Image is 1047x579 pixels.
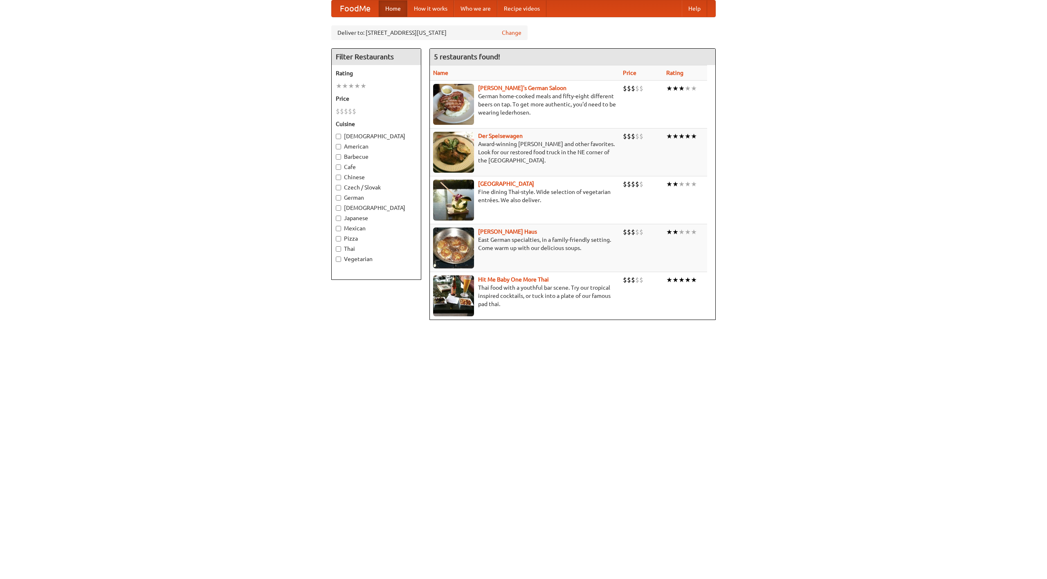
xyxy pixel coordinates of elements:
li: $ [623,132,627,141]
li: $ [340,107,344,116]
a: Change [502,29,521,37]
a: FoodMe [332,0,379,17]
li: ★ [672,180,679,189]
label: Vegetarian [336,255,417,263]
li: $ [635,275,639,284]
li: $ [627,132,631,141]
li: $ [627,228,631,237]
li: $ [348,107,352,116]
li: $ [352,107,356,116]
li: ★ [691,84,697,93]
p: German home-cooked meals and fifty-eight different beers on tap. To get more authentic, you'd nee... [433,92,616,117]
li: ★ [666,228,672,237]
li: $ [627,180,631,189]
label: Barbecue [336,153,417,161]
input: [DEMOGRAPHIC_DATA] [336,134,341,139]
a: [PERSON_NAME] Haus [478,228,537,235]
a: Who we are [454,0,497,17]
li: $ [635,228,639,237]
a: [GEOGRAPHIC_DATA] [478,180,534,187]
li: ★ [360,81,366,90]
div: Deliver to: [STREET_ADDRESS][US_STATE] [331,25,528,40]
li: ★ [354,81,360,90]
li: ★ [679,275,685,284]
li: ★ [672,228,679,237]
li: ★ [691,275,697,284]
label: American [336,142,417,151]
a: [PERSON_NAME]'s German Saloon [478,85,566,91]
label: Mexican [336,224,417,232]
li: ★ [666,275,672,284]
li: ★ [679,228,685,237]
li: $ [639,132,643,141]
a: How it works [407,0,454,17]
input: American [336,144,341,149]
li: ★ [685,228,691,237]
li: $ [631,228,635,237]
label: Chinese [336,173,417,181]
input: Cafe [336,164,341,170]
li: $ [627,275,631,284]
li: ★ [336,81,342,90]
li: ★ [679,132,685,141]
label: Cafe [336,163,417,171]
a: Recipe videos [497,0,546,17]
input: Japanese [336,216,341,221]
li: $ [631,132,635,141]
li: ★ [672,275,679,284]
h5: Cuisine [336,120,417,128]
li: ★ [685,132,691,141]
a: Price [623,70,636,76]
label: German [336,194,417,202]
p: Award-winning [PERSON_NAME] and other favorites. Look for our restored food truck in the NE corne... [433,140,616,164]
a: Hit Me Baby One More Thai [478,276,549,283]
li: ★ [348,81,354,90]
label: Thai [336,245,417,253]
label: Japanese [336,214,417,222]
a: Home [379,0,407,17]
li: ★ [685,180,691,189]
li: ★ [691,228,697,237]
li: ★ [691,180,697,189]
h5: Price [336,95,417,103]
li: $ [635,84,639,93]
label: Czech / Slovak [336,183,417,191]
li: $ [639,180,643,189]
li: ★ [666,84,672,93]
li: ★ [691,132,697,141]
li: ★ [672,84,679,93]
h4: Filter Restaurants [332,49,421,65]
li: $ [623,228,627,237]
a: Der Speisewagen [478,133,523,139]
img: speisewagen.jpg [433,132,474,173]
h5: Rating [336,69,417,77]
li: $ [336,107,340,116]
li: ★ [679,180,685,189]
li: $ [639,275,643,284]
li: ★ [666,132,672,141]
li: $ [344,107,348,116]
img: kohlhaus.jpg [433,228,474,268]
li: ★ [679,84,685,93]
li: ★ [672,132,679,141]
input: Czech / Slovak [336,185,341,190]
input: Thai [336,246,341,252]
li: ★ [342,81,348,90]
img: satay.jpg [433,180,474,221]
a: Rating [666,70,683,76]
li: $ [623,84,627,93]
li: $ [623,275,627,284]
img: esthers.jpg [433,84,474,125]
li: $ [635,132,639,141]
li: $ [639,228,643,237]
input: German [336,195,341,201]
li: $ [631,275,635,284]
img: babythai.jpg [433,275,474,316]
p: Thai food with a youthful bar scene. Try our tropical inspired cocktails, or tuck into a plate of... [433,284,616,308]
label: [DEMOGRAPHIC_DATA] [336,204,417,212]
input: Pizza [336,236,341,241]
